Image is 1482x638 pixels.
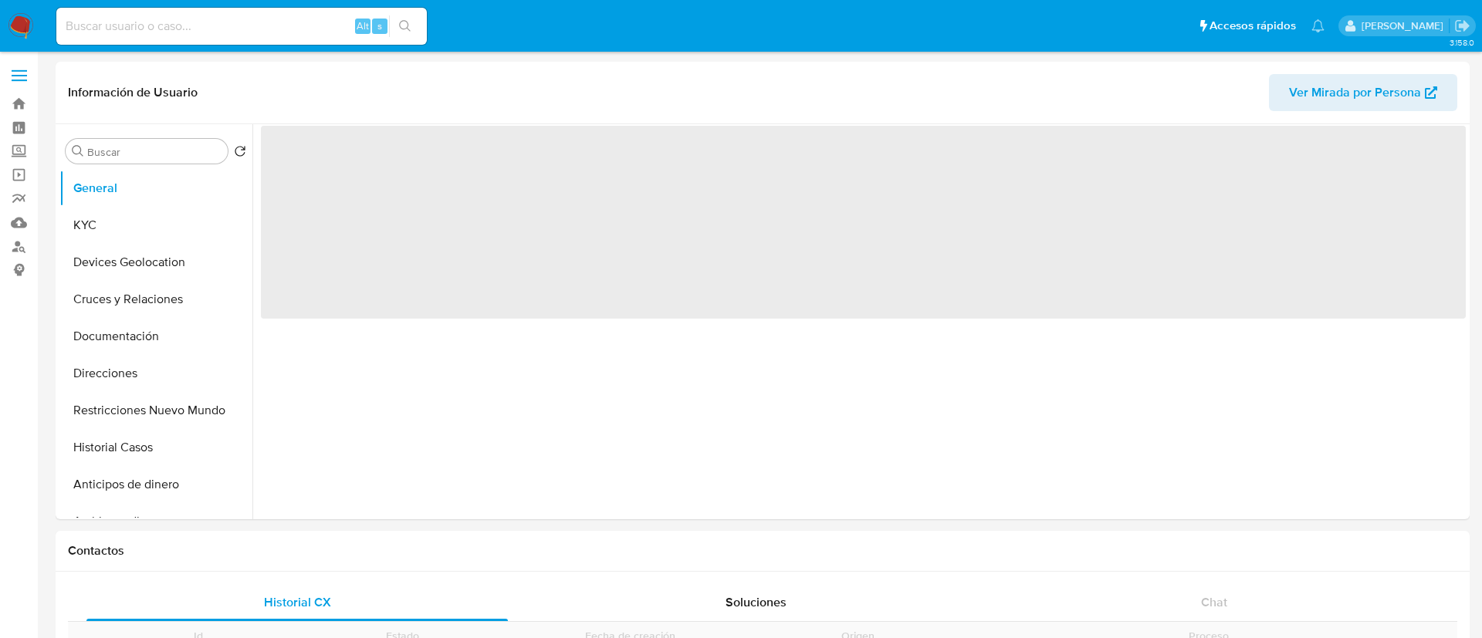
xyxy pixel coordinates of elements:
[56,16,427,36] input: Buscar usuario o caso...
[59,281,252,318] button: Cruces y Relaciones
[264,593,331,611] span: Historial CX
[1269,74,1457,111] button: Ver Mirada por Persona
[389,15,421,37] button: search-icon
[261,126,1466,319] span: ‌
[68,543,1457,559] h1: Contactos
[72,145,84,157] button: Buscar
[1210,18,1296,34] span: Accesos rápidos
[59,429,252,466] button: Historial Casos
[59,355,252,392] button: Direcciones
[1201,593,1227,611] span: Chat
[59,207,252,244] button: KYC
[1311,19,1325,32] a: Notificaciones
[1454,18,1470,34] a: Salir
[59,503,252,540] button: Archivos adjuntos
[377,19,382,33] span: s
[59,318,252,355] button: Documentación
[234,145,246,162] button: Volver al orden por defecto
[59,170,252,207] button: General
[87,145,222,159] input: Buscar
[59,392,252,429] button: Restricciones Nuevo Mundo
[726,593,787,611] span: Soluciones
[59,466,252,503] button: Anticipos de dinero
[59,244,252,281] button: Devices Geolocation
[357,19,369,33] span: Alt
[1362,19,1449,33] p: alicia.aldreteperez@mercadolibre.com.mx
[1289,74,1421,111] span: Ver Mirada por Persona
[68,85,198,100] h1: Información de Usuario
